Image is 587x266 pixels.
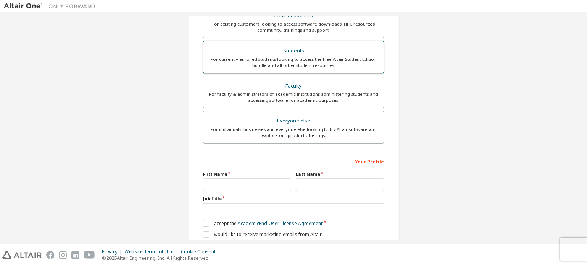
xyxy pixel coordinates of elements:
div: Your Profile [203,155,384,167]
div: Everyone else [208,116,379,126]
div: Cookie Consent [181,249,220,255]
img: linkedin.svg [71,251,79,259]
div: For faculty & administrators of academic institutions administering students and accessing softwa... [208,91,379,103]
div: For existing customers looking to access software downloads, HPC resources, community, trainings ... [208,21,379,33]
img: youtube.svg [84,251,95,259]
label: I would like to receive marketing emails from Altair [203,231,322,238]
img: facebook.svg [46,251,54,259]
label: Last Name [296,171,384,177]
img: instagram.svg [59,251,67,259]
div: Students [208,46,379,56]
p: © 2025 Altair Engineering, Inc. All Rights Reserved. [102,255,220,261]
div: Faculty [208,81,379,91]
label: Job Title [203,196,384,202]
div: Privacy [102,249,125,255]
div: For currently enrolled students looking to access the free Altair Student Edition bundle and all ... [208,56,379,69]
a: Academic End-User License Agreement [238,220,323,227]
div: Website Terms of Use [125,249,181,255]
img: Altair One [4,2,99,10]
label: I accept the [203,220,323,227]
img: altair_logo.svg [2,251,42,259]
div: For individuals, businesses and everyone else looking to try Altair software and explore our prod... [208,126,379,139]
label: First Name [203,171,291,177]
